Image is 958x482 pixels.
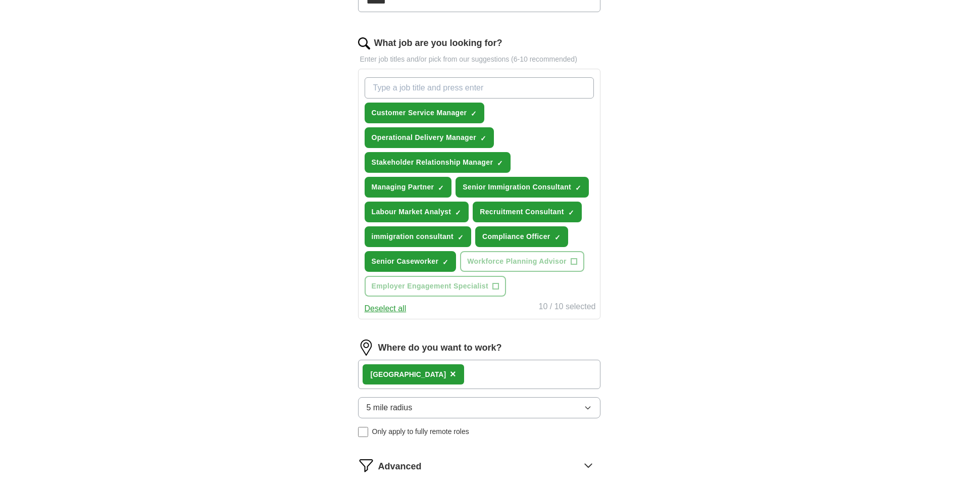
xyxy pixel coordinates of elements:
img: search.png [358,37,370,50]
div: 10 / 10 selected [539,301,596,315]
span: ✓ [458,233,464,242]
span: Stakeholder Relationship Manager [372,157,493,168]
span: Senior Caseworker [372,256,439,267]
span: ✓ [568,209,574,217]
span: ✓ [497,159,503,167]
span: ✓ [455,209,461,217]
button: Stakeholder Relationship Manager✓ [365,152,511,173]
p: Enter job titles and/or pick from our suggestions (6-10 recommended) [358,54,600,65]
span: immigration consultant [372,231,454,242]
span: ✓ [438,184,444,192]
button: immigration consultant✓ [365,226,472,247]
span: ✓ [554,233,561,242]
span: 5 mile radius [367,402,413,414]
button: Senior Caseworker✓ [365,251,457,272]
span: ✓ [575,184,581,192]
button: Customer Service Manager✓ [365,103,485,123]
label: Where do you want to work? [378,341,502,355]
img: filter [358,457,374,473]
img: location.png [358,340,374,356]
button: Deselect all [365,303,407,315]
span: Workforce Planning Advisor [467,256,567,267]
span: × [450,368,456,379]
button: Employer Engagement Specialist [365,276,506,297]
span: Employer Engagement Specialist [372,281,488,292]
button: × [450,367,456,382]
input: Type a job title and press enter [365,77,594,99]
span: ✓ [480,134,486,142]
label: What job are you looking for? [374,36,502,50]
span: Compliance Officer [482,231,550,242]
button: 5 mile radius [358,397,600,418]
span: Recruitment Consultant [480,207,564,217]
span: Customer Service Manager [372,108,467,118]
button: Recruitment Consultant✓ [473,202,581,222]
button: Senior Immigration Consultant✓ [456,177,589,198]
span: Senior Immigration Consultant [463,182,571,192]
input: Only apply to fully remote roles [358,427,368,437]
button: Workforce Planning Advisor [460,251,584,272]
span: Advanced [378,460,422,473]
button: Managing Partner✓ [365,177,452,198]
span: ✓ [471,110,477,118]
button: Operational Delivery Manager✓ [365,127,494,148]
button: Compliance Officer✓ [475,226,568,247]
span: Managing Partner [372,182,434,192]
span: ✓ [442,258,448,266]
span: Only apply to fully remote roles [372,426,469,437]
button: Labour Market Analyst✓ [365,202,469,222]
span: Labour Market Analyst [372,207,451,217]
span: Operational Delivery Manager [372,132,476,143]
div: [GEOGRAPHIC_DATA] [371,369,446,380]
